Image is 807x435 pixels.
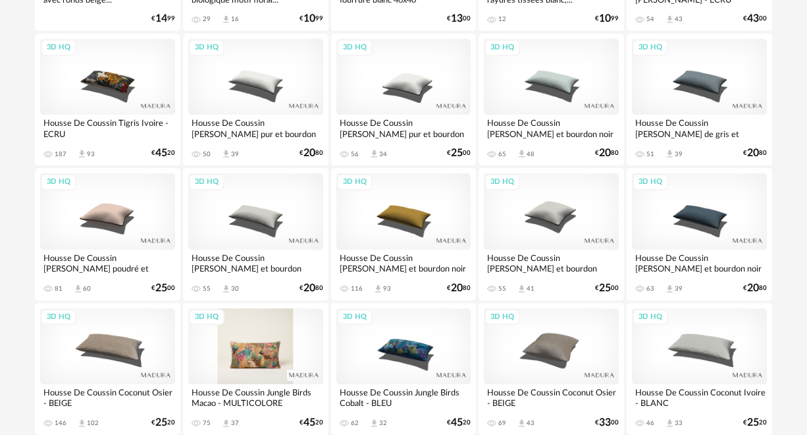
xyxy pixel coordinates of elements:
a: 3D HQ Housse De Coussin [PERSON_NAME] de gris et bourdon... 51 Download icon 39 €2080 [627,34,772,165]
span: Download icon [665,419,675,428]
span: 10 [599,14,611,23]
div: 12 [498,15,506,23]
div: 3D HQ [337,40,373,56]
span: Download icon [369,419,379,428]
div: Housse De Coussin [PERSON_NAME] et bourdon noir... [188,250,323,276]
div: 41 [527,285,534,293]
div: € 00 [595,284,619,293]
div: Housse De Coussin [PERSON_NAME] et bourdon noir... [484,250,619,276]
div: Housse De Coussin [PERSON_NAME] poudré et bourdon... [40,250,175,276]
div: 37 [231,419,239,427]
a: 3D HQ Housse De Coussin [PERSON_NAME] pur et bourdon noir... 56 Download icon 34 €2500 [331,34,477,165]
div: 75 [203,419,211,427]
div: 16 [231,15,239,23]
div: Housse De Coussin Coconut Osier - BEIGE [40,384,175,411]
div: 32 [379,419,387,427]
span: 20 [599,149,611,158]
div: 69 [498,419,506,427]
span: Download icon [517,284,527,294]
div: 30 [231,285,239,293]
span: 25 [155,419,167,427]
div: Housse De Coussin [PERSON_NAME] et bourdon noir -... [632,250,767,276]
div: 3D HQ [633,174,668,190]
span: 20 [303,149,315,158]
div: 3D HQ [337,309,373,326]
span: 20 [747,284,759,293]
div: € 20 [151,149,175,158]
div: Housse De Coussin [PERSON_NAME] et bourdon noir -... [484,115,619,141]
div: 3D HQ [633,40,668,56]
span: Download icon [77,419,87,428]
div: Housse De Coussin Jungle Birds Macao - MULTICOLORE [188,384,323,411]
a: 3D HQ Housse De Coussin [PERSON_NAME] et bourdon noir... 55 Download icon 41 €2500 [479,168,624,300]
div: 3D HQ [189,174,224,190]
span: Download icon [665,284,675,294]
div: € 20 [743,419,767,427]
div: 55 [203,285,211,293]
a: 3D HQ Housse De Coussin [PERSON_NAME] pur et bourdon noir... 50 Download icon 39 €2080 [183,34,328,165]
span: Download icon [221,284,231,294]
span: 25 [747,419,759,427]
span: 25 [155,284,167,293]
span: Download icon [517,149,527,159]
div: € 80 [299,284,323,293]
span: Download icon [221,419,231,428]
div: 54 [646,15,654,23]
span: 20 [747,149,759,158]
div: € 00 [743,14,767,23]
span: Download icon [221,149,231,159]
div: 43 [675,15,683,23]
div: Housse De Coussin [PERSON_NAME] et bourdon noir - JAUNE [336,250,471,276]
div: 51 [646,150,654,158]
div: 116 [351,285,363,293]
div: 3D HQ [41,174,76,190]
div: € 80 [743,284,767,293]
div: 60 [83,285,91,293]
a: 3D HQ Housse De Coussin Coconut Osier - BEIGE 146 Download icon 102 €2520 [35,303,180,435]
div: 39 [231,150,239,158]
span: Download icon [369,149,379,159]
span: 25 [599,284,611,293]
span: Download icon [73,284,83,294]
div: 55 [498,285,506,293]
div: Housse De Coussin Coconut Osier - BEIGE [484,384,619,411]
div: 3D HQ [484,309,520,326]
div: 146 [55,419,66,427]
a: 3D HQ Housse De Coussin Coconut Ivoire - BLANC 46 Download icon 33 €2520 [627,303,772,435]
span: Download icon [77,149,87,159]
a: 3D HQ Housse De Coussin [PERSON_NAME] poudré et bourdon... 81 Download icon 60 €2500 [35,168,180,300]
div: € 80 [447,284,471,293]
span: 45 [303,419,315,427]
a: 3D HQ Housse De Coussin Jungle Birds Macao - MULTICOLORE 75 Download icon 37 €4520 [183,303,328,435]
div: € 00 [447,149,471,158]
span: 43 [747,14,759,23]
span: Download icon [665,149,675,159]
span: Download icon [517,419,527,428]
a: 3D HQ Housse De Coussin [PERSON_NAME] et bourdon noir - JAUNE 116 Download icon 93 €2080 [331,168,477,300]
div: 62 [351,419,359,427]
span: 14 [155,14,167,23]
span: 13 [451,14,463,23]
div: 3D HQ [633,309,668,326]
span: 20 [451,284,463,293]
div: 3D HQ [484,174,520,190]
div: Housse De Coussin [PERSON_NAME] pur et bourdon noir... [188,115,323,141]
div: Housse De Coussin Jungle Birds Cobalt - BLEU [336,384,471,411]
div: 3D HQ [337,174,373,190]
div: 3D HQ [41,40,76,56]
div: Housse De Coussin Coconut Ivoire - BLANC [632,384,767,411]
div: 46 [646,419,654,427]
div: € 20 [151,419,175,427]
div: 50 [203,150,211,158]
span: 10 [303,14,315,23]
a: 3D HQ Housse De Coussin Jungle Birds Cobalt - BLEU 62 Download icon 32 €4520 [331,303,477,435]
span: Download icon [665,14,675,24]
div: 81 [55,285,63,293]
div: 3D HQ [484,40,520,56]
div: 33 [675,419,683,427]
span: 45 [155,149,167,158]
div: € 80 [743,149,767,158]
div: Housse De Coussin Tigris Ivoire - ECRU [40,115,175,141]
div: € 00 [595,419,619,427]
div: € 20 [447,419,471,427]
